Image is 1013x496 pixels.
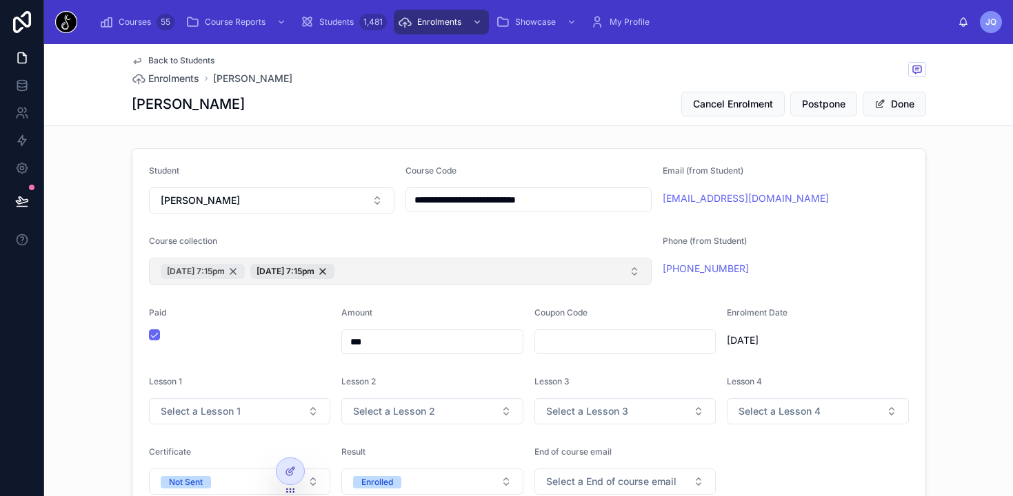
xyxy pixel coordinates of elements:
[663,192,829,205] a: [EMAIL_ADDRESS][DOMAIN_NAME]
[161,194,240,207] span: [PERSON_NAME]
[132,94,245,114] h1: [PERSON_NAME]
[610,17,650,28] span: My Profile
[586,10,659,34] a: My Profile
[148,72,199,85] span: Enrolments
[802,97,845,111] span: Postpone
[341,398,523,424] button: Select Button
[169,476,203,488] div: Not Sent
[149,258,652,285] button: Select Button
[257,266,314,277] span: [DATE] 7:15pm
[161,264,245,279] button: Unselect 88
[361,476,393,488] div: Enrolled
[359,14,387,30] div: 1,481
[546,475,676,488] span: Select a End of course email
[663,262,749,276] a: [PHONE_NUMBER]
[95,10,179,34] a: Courses55
[148,55,214,66] span: Back to Students
[693,97,773,111] span: Cancel Enrolment
[250,264,334,279] button: Unselect 87
[55,11,77,33] img: App logo
[119,17,151,28] span: Courses
[149,446,191,457] span: Certificate
[353,404,435,418] span: Select a Lesson 2
[546,404,628,418] span: Select a Lesson 3
[985,17,996,28] span: JQ
[341,307,372,318] span: Amount
[341,468,523,495] button: Select Button
[515,17,556,28] span: Showcase
[534,307,588,318] span: Coupon Code
[88,7,958,37] div: scrollable content
[534,446,612,457] span: End of course email
[149,187,395,214] button: Select Button
[161,404,241,418] span: Select a Lesson 1
[296,10,391,34] a: Students1,481
[149,236,217,246] span: Course collection
[149,468,331,495] button: Select Button
[167,266,225,277] span: [DATE] 7:15pm
[727,307,788,318] span: Enrolment Date
[727,333,909,347] span: [DATE]
[681,92,785,116] button: Cancel Enrolment
[727,398,909,424] button: Select Button
[534,468,716,495] button: Select Button
[405,165,457,176] span: Course Code
[181,10,293,34] a: Course Reports
[149,165,179,176] span: Student
[863,92,926,116] button: Done
[132,72,199,85] a: Enrolments
[341,376,376,386] span: Lesson 2
[492,10,583,34] a: Showcase
[394,10,489,34] a: Enrolments
[341,446,365,457] span: Result
[534,376,570,386] span: Lesson 3
[132,55,214,66] a: Back to Students
[149,307,166,318] span: Paid
[149,376,182,386] span: Lesson 1
[205,17,265,28] span: Course Reports
[790,92,857,116] button: Postpone
[157,14,174,30] div: 55
[213,72,292,85] a: [PERSON_NAME]
[534,398,716,424] button: Select Button
[319,17,354,28] span: Students
[417,17,461,28] span: Enrolments
[727,376,762,386] span: Lesson 4
[149,398,331,424] button: Select Button
[663,236,747,246] span: Phone (from Student)
[663,165,743,176] span: Email (from Student)
[739,404,821,418] span: Select a Lesson 4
